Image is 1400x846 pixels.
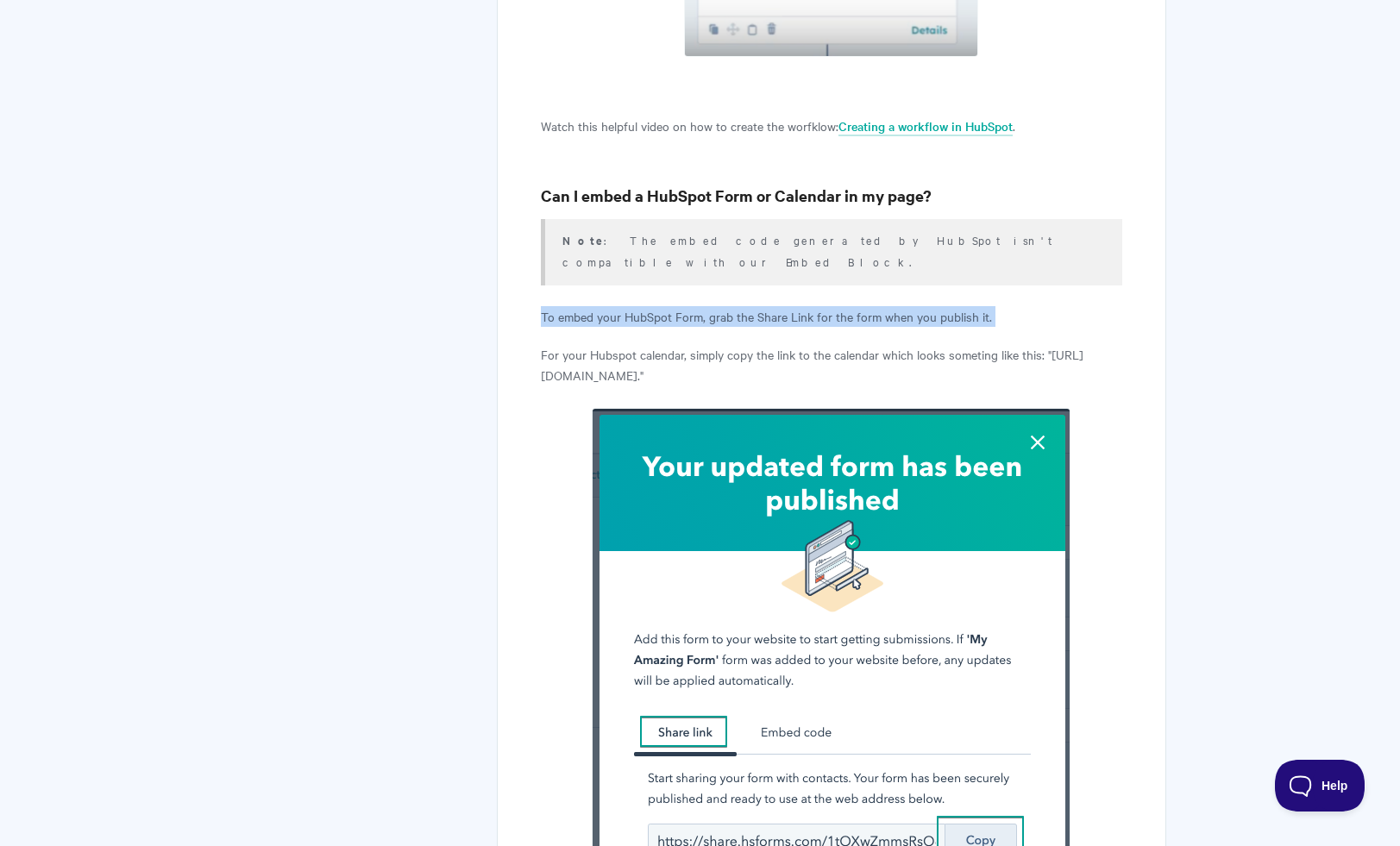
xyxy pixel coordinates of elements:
[541,116,1121,136] p: Watch this helpful video on how to create the worfklow: .
[562,229,1100,272] p: : The embed code generated by HubSpot isn't compatible with our Embed Block.
[838,117,1013,136] a: Creating a workflow in HubSpot
[541,306,1121,327] p: To embed your HubSpot Form, grab the Share Link for the form when you publish it.
[1275,760,1365,812] iframe: Toggle Customer Support
[562,232,604,248] b: Note
[541,344,1121,385] p: For your Hubspot calendar, simply copy the link to the calendar which looks someting like this: "...
[541,184,1121,208] h3: Can I embed a HubSpot Form or Calendar in my page?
